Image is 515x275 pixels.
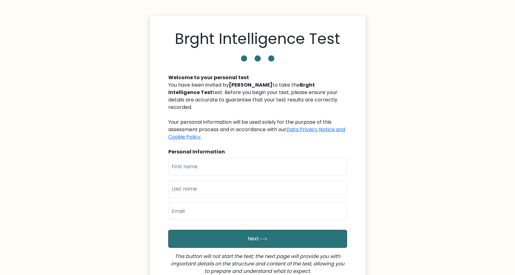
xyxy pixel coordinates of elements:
[168,180,347,198] input: Last name
[168,74,347,81] div: Welcome to your personal test
[168,148,347,156] div: Personal Information
[171,253,344,275] i: This button will not start the test; the next page will provide you with important details on the...
[168,230,347,248] button: Next
[168,203,347,220] input: Email
[168,158,347,175] input: First name
[168,81,315,96] b: Brght Intelligence Test
[175,30,340,48] h1: Brght Intelligence Test
[168,81,347,141] div: You have been invited by to take the test. Before you begin your test, please ensure your details...
[229,81,273,88] b: [PERSON_NAME]
[168,126,345,140] a: Data Privacy Notice and Cookie Policy.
